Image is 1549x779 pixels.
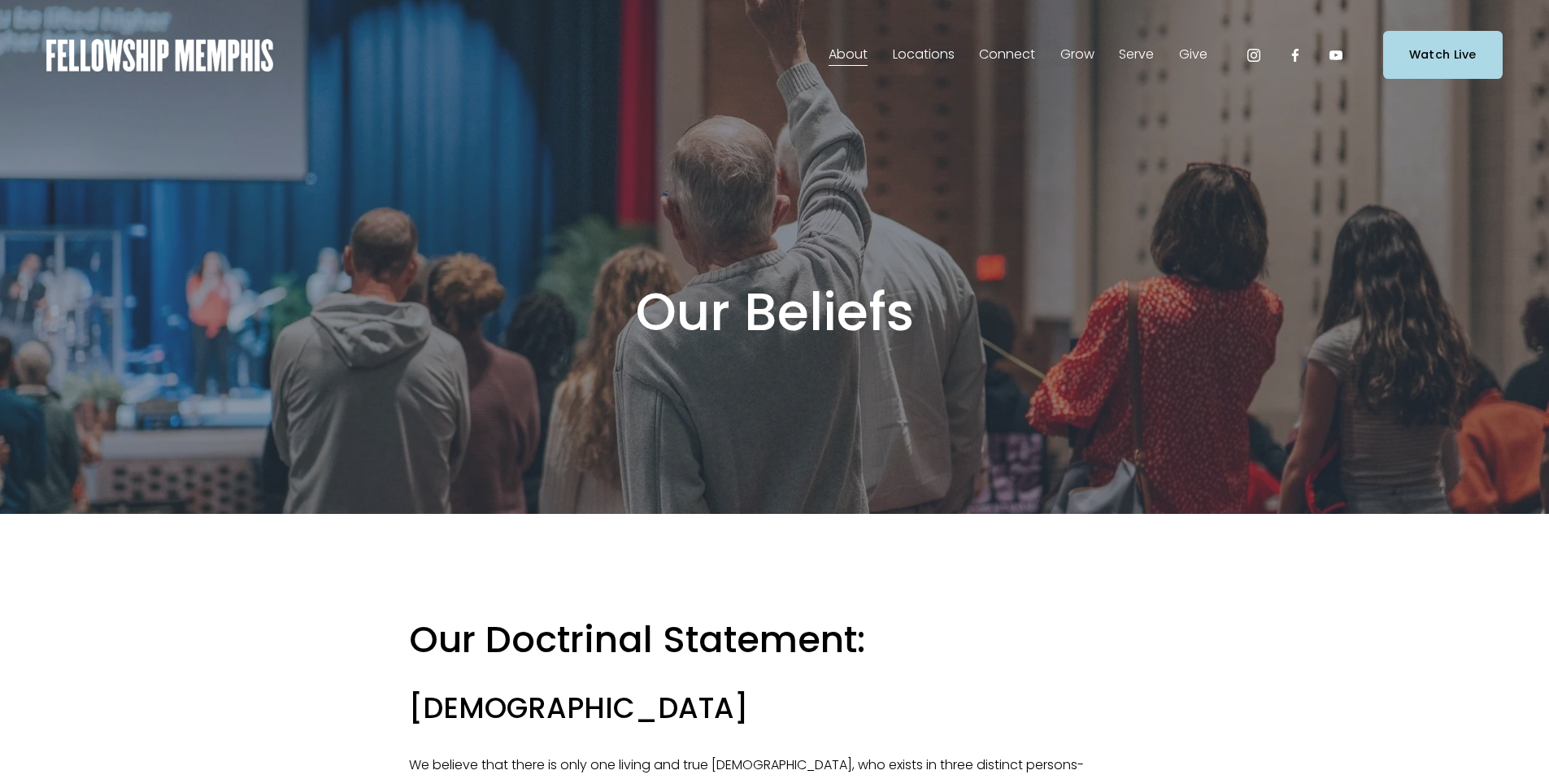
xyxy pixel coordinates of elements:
[1060,42,1094,68] a: folder dropdown
[1179,42,1207,68] a: folder dropdown
[1328,47,1344,63] a: YouTube
[979,43,1035,67] span: Connect
[893,43,955,67] span: Locations
[893,42,955,68] a: folder dropdown
[829,43,868,67] span: About
[409,690,1141,728] h3: [DEMOGRAPHIC_DATA]
[1287,47,1303,63] a: Facebook
[1246,47,1262,63] a: Instagram
[979,42,1035,68] a: folder dropdown
[1179,43,1207,67] span: Give
[1383,31,1503,79] a: Watch Live
[829,42,868,68] a: folder dropdown
[1060,43,1094,67] span: Grow
[409,281,1141,345] h1: Our Beliefs
[46,39,273,72] img: Fellowship Memphis
[1119,43,1154,67] span: Serve
[409,616,1141,664] h2: Our Doctrinal Statement:
[1119,42,1154,68] a: folder dropdown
